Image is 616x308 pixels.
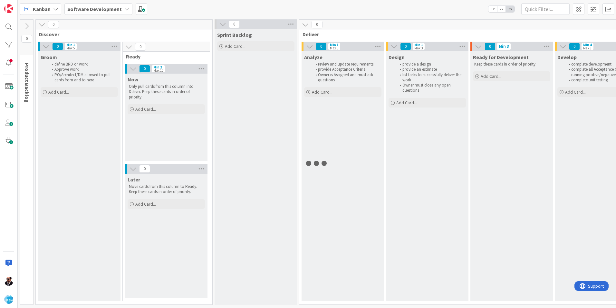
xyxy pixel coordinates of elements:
[396,100,417,106] span: Add Card...
[396,72,465,83] li: list tasks to successfully deliver the work
[481,73,501,79] span: Add Card...
[129,84,204,100] p: Only pull cards from this column into Deliver. Keep these cards in order of priority.
[400,43,411,50] span: 0
[229,20,240,28] span: 0
[474,62,549,67] p: Keep these cards in order of priority.
[48,89,69,95] span: Add Card...
[473,54,529,60] span: Ready for Development
[583,46,592,50] div: Max 8
[521,3,570,15] input: Quick Filter...
[389,54,405,60] span: Design
[135,201,156,207] span: Add Card...
[153,69,163,72] div: Max 10
[396,67,465,72] li: provide an estimate
[488,6,497,12] span: 1x
[33,5,51,13] span: Kanban
[312,62,380,67] li: review and update requirements
[316,43,327,50] span: 0
[583,43,592,46] div: Min 4
[41,54,57,60] span: Groom
[499,45,509,48] div: Min 3
[139,65,150,73] span: 0
[506,6,515,12] span: 3x
[67,6,122,12] b: Software Development
[129,184,204,195] p: Move cards from this column to Ready. Keep these cards in order of priority.
[312,21,322,28] span: 0
[4,277,13,286] img: AC
[565,89,586,95] span: Add Card...
[396,62,465,67] li: provide a design
[225,43,245,49] span: Add Card...
[4,295,13,304] img: avatar
[48,21,59,28] span: 0
[414,46,423,50] div: Max 3
[330,46,338,50] div: Max 5
[14,1,29,9] span: Support
[485,43,496,50] span: 0
[48,72,117,83] li: PO/Architect/DM allowed to pull cards from and to here
[139,165,150,173] span: 0
[396,83,465,93] li: Owner must close any open questions
[21,35,32,43] span: 0
[497,6,506,12] span: 2x
[52,43,63,50] span: 0
[128,76,138,83] span: Now
[128,176,140,183] span: Later
[39,31,204,37] span: Discover
[312,89,332,95] span: Add Card...
[135,43,146,51] span: 0
[66,43,75,46] div: Min 1
[330,43,339,46] div: Min 1
[414,43,423,46] div: Min 1
[304,54,322,60] span: Analyze
[557,54,577,60] span: Develop
[24,63,30,103] span: Product Backlog
[126,53,202,60] span: Ready
[66,46,75,50] div: Max 5
[312,72,380,83] li: Owner is Assigned and must ask questions
[48,62,117,67] li: define BRD or work
[4,4,13,13] img: Visit kanbanzone.com
[48,67,117,72] li: Approve work
[153,66,162,69] div: Min 2
[217,32,252,38] span: Sprint Backlog
[135,106,156,112] span: Add Card...
[312,67,380,72] li: provide Acceptance Criteria
[569,43,580,50] span: 0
